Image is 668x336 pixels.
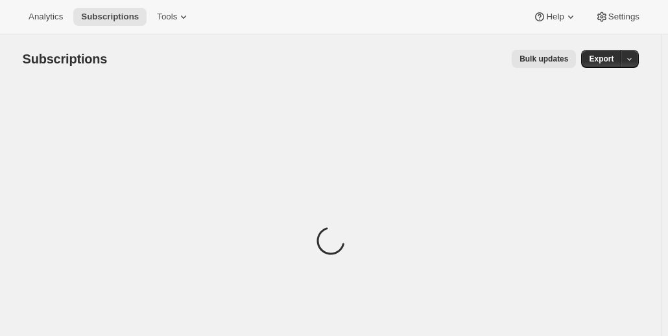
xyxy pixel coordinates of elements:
span: Help [546,12,564,22]
button: Export [581,50,621,68]
span: Subscriptions [81,12,139,22]
button: Analytics [21,8,71,26]
span: Export [589,54,614,64]
button: Tools [149,8,198,26]
span: Tools [157,12,177,22]
span: Subscriptions [23,52,108,66]
button: Help [525,8,584,26]
button: Subscriptions [73,8,147,26]
span: Analytics [29,12,63,22]
span: Settings [608,12,639,22]
span: Bulk updates [519,54,568,64]
button: Bulk updates [512,50,576,68]
button: Settings [588,8,647,26]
